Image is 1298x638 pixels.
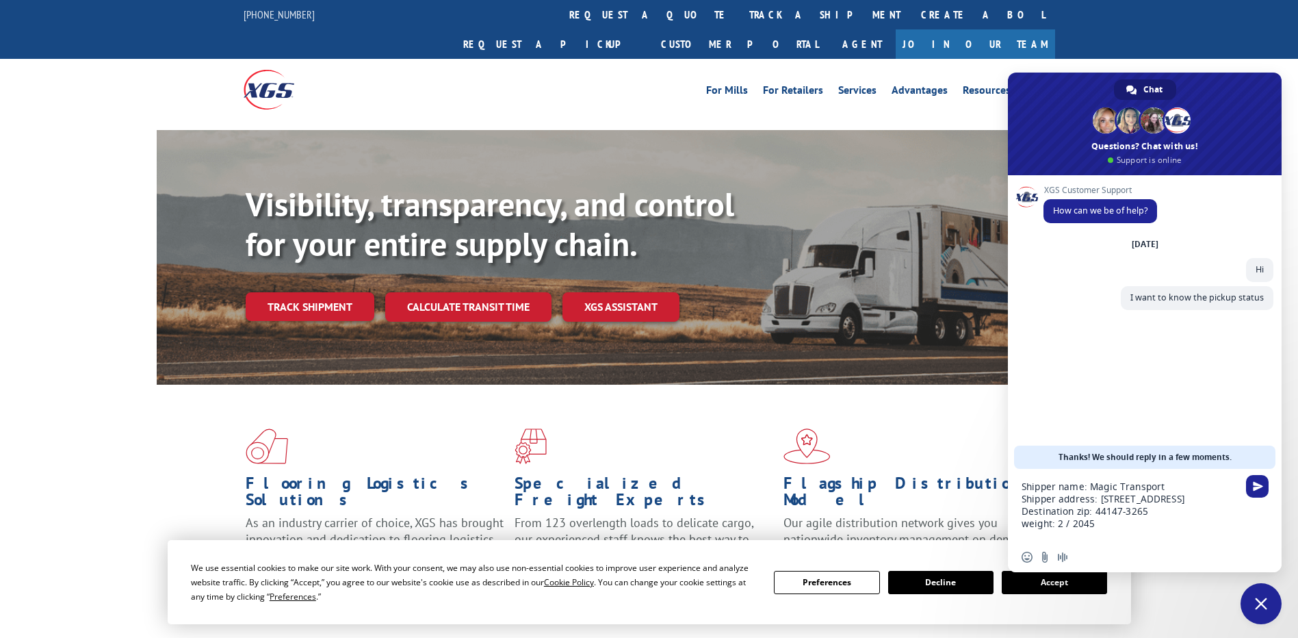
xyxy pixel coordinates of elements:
a: For Retailers [763,85,823,100]
h1: Flagship Distribution Model [783,475,1042,515]
a: Resources [963,85,1011,100]
a: XGS ASSISTANT [562,292,679,322]
span: Chat [1143,79,1163,100]
textarea: Compose your message... [1022,481,1238,542]
a: [PHONE_NUMBER] [244,8,315,21]
span: Preferences [270,591,316,602]
a: Track shipment [246,292,374,321]
a: Agent [829,29,896,59]
span: Our agile distribution network gives you nationwide inventory management on demand. [783,515,1035,547]
span: Cookie Policy [544,576,594,588]
div: We use essential cookies to make our site work. With your consent, we may also use non-essential ... [191,561,757,604]
div: Chat [1114,79,1176,100]
span: Send [1246,475,1269,498]
h1: Specialized Freight Experts [515,475,773,515]
span: XGS Customer Support [1043,186,1157,195]
a: Services [838,85,877,100]
a: Advantages [892,85,948,100]
h1: Flooring Logistics Solutions [246,475,504,515]
span: How can we be of help? [1053,205,1147,216]
button: Decline [888,571,994,594]
p: From 123 overlength loads to delicate cargo, our experienced staff knows the best way to move you... [515,515,773,576]
span: Insert an emoji [1022,552,1033,563]
span: As an industry carrier of choice, XGS has brought innovation and dedication to flooring logistics... [246,515,504,563]
a: Customer Portal [651,29,829,59]
span: Hi [1256,264,1264,275]
div: Close chat [1241,583,1282,624]
div: [DATE] [1132,240,1158,248]
a: Join Our Team [896,29,1055,59]
span: I want to know the pickup status [1130,292,1264,303]
b: Visibility, transparency, and control for your entire supply chain. [246,183,734,265]
img: xgs-icon-total-supply-chain-intelligence-red [246,429,288,464]
a: For Mills [706,85,748,100]
span: Audio message [1057,552,1068,563]
img: xgs-icon-focused-on-flooring-red [515,429,547,464]
a: Calculate transit time [385,292,551,322]
img: xgs-icon-flagship-distribution-model-red [783,429,831,464]
button: Preferences [774,571,879,594]
span: Send a file [1039,552,1050,563]
a: Request a pickup [453,29,651,59]
span: Thanks! We should reply in a few moments. [1059,446,1232,469]
div: Cookie Consent Prompt [168,540,1131,624]
button: Accept [1002,571,1107,594]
